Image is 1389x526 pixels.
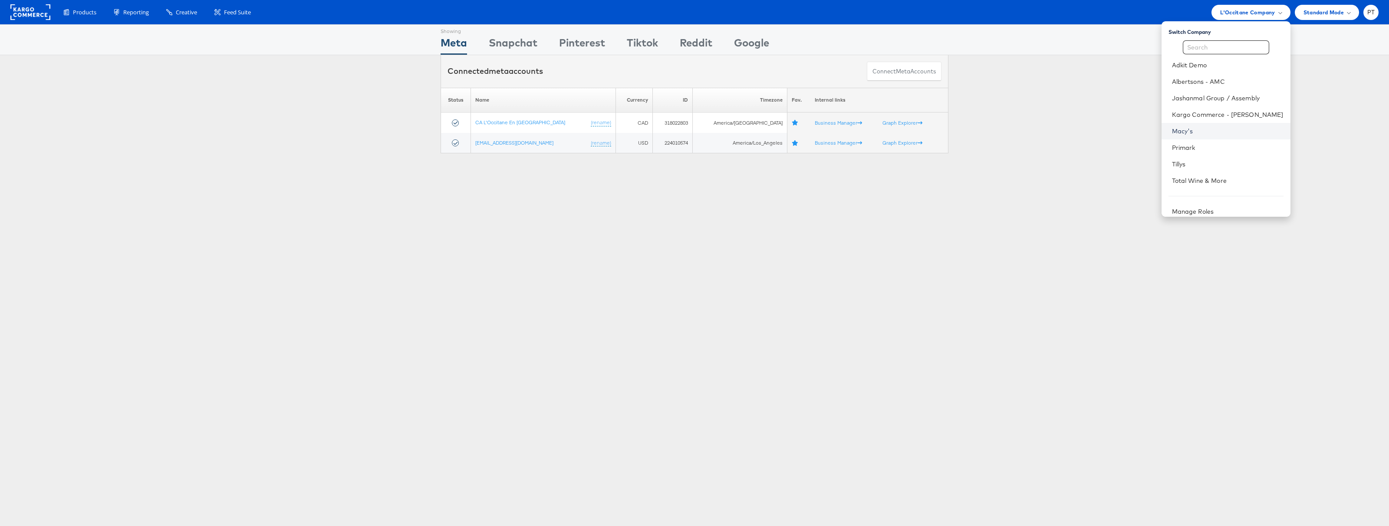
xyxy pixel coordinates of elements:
td: America/[GEOGRAPHIC_DATA] [692,112,787,133]
div: Google [734,35,769,55]
a: CA L'Occitane En [GEOGRAPHIC_DATA] [475,119,565,126]
div: Pinterest [559,35,605,55]
a: Business Manager [815,139,862,146]
th: Name [471,88,616,112]
button: ConnectmetaAccounts [867,62,941,81]
a: Total Wine & More [1172,176,1284,185]
a: Business Manager [815,119,862,126]
a: (rename) [591,139,611,147]
div: Switch Company [1168,25,1290,36]
a: Tillys [1172,160,1284,169]
div: Reddit [680,35,712,55]
a: Kargo Commerce - [PERSON_NAME] [1172,110,1284,119]
a: (rename) [591,119,611,126]
div: Meta [441,35,467,55]
td: USD [616,133,653,153]
span: PT [1367,10,1375,15]
span: meta [489,66,509,76]
div: Snapchat [489,35,537,55]
span: meta [896,67,910,76]
a: Primark [1172,143,1284,152]
a: [EMAIL_ADDRESS][DOMAIN_NAME] [475,139,553,146]
span: Reporting [123,8,149,17]
input: Search [1183,40,1269,54]
th: ID [653,88,692,112]
th: Currency [616,88,653,112]
a: Graph Explorer [882,139,922,146]
a: Manage Roles [1172,208,1214,215]
div: Connected accounts [448,66,543,77]
div: Showing [441,25,467,35]
a: Macy's [1172,127,1284,136]
span: L'Occitane Company [1220,8,1275,17]
span: Creative [176,8,197,17]
span: Standard Mode [1303,8,1344,17]
a: Adkit Demo [1172,61,1284,69]
td: America/Los_Angeles [692,133,787,153]
th: Status [441,88,471,112]
td: 224010574 [653,133,692,153]
div: Tiktok [627,35,658,55]
span: Products [73,8,96,17]
a: Graph Explorer [882,119,922,126]
a: Jashanmal Group / Assembly [1172,94,1284,103]
span: Feed Suite [224,8,251,17]
td: 318022803 [653,112,692,133]
a: Albertsons - AMC [1172,77,1284,86]
td: CAD [616,112,653,133]
th: Timezone [692,88,787,112]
